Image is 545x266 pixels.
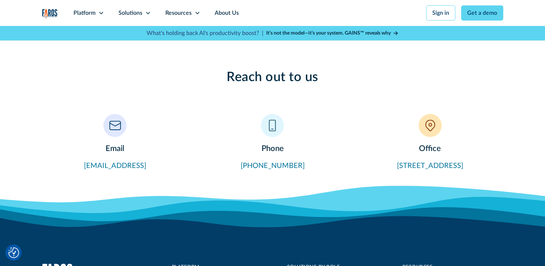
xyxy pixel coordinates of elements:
img: Revisit consent button [8,247,19,258]
a: Sign in [426,5,455,21]
a: home [42,9,58,19]
h2: Reach out to us [100,70,446,85]
a: [PHONE_NUMBER] [240,162,304,169]
div: Solutions [119,9,142,17]
strong: It’s not the model—it’s your system. GAINS™ reveals why [266,31,391,36]
a: It’s not the model—it’s your system. GAINS™ reveals why [266,30,399,37]
h3: Email [42,143,188,155]
div: Resources [165,9,192,17]
a: [EMAIL_ADDRESS] [84,162,146,169]
p: What's holding back AI's productivity boost? | [147,29,263,37]
a: [STREET_ADDRESS] [397,162,463,169]
h3: Phone [200,143,345,155]
h3: Office [357,143,503,155]
a: Get a demo [461,5,503,21]
button: Cookie Settings [8,247,19,258]
div: Platform [73,9,95,17]
img: Logo of the analytics and reporting company Faros. [42,9,58,19]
